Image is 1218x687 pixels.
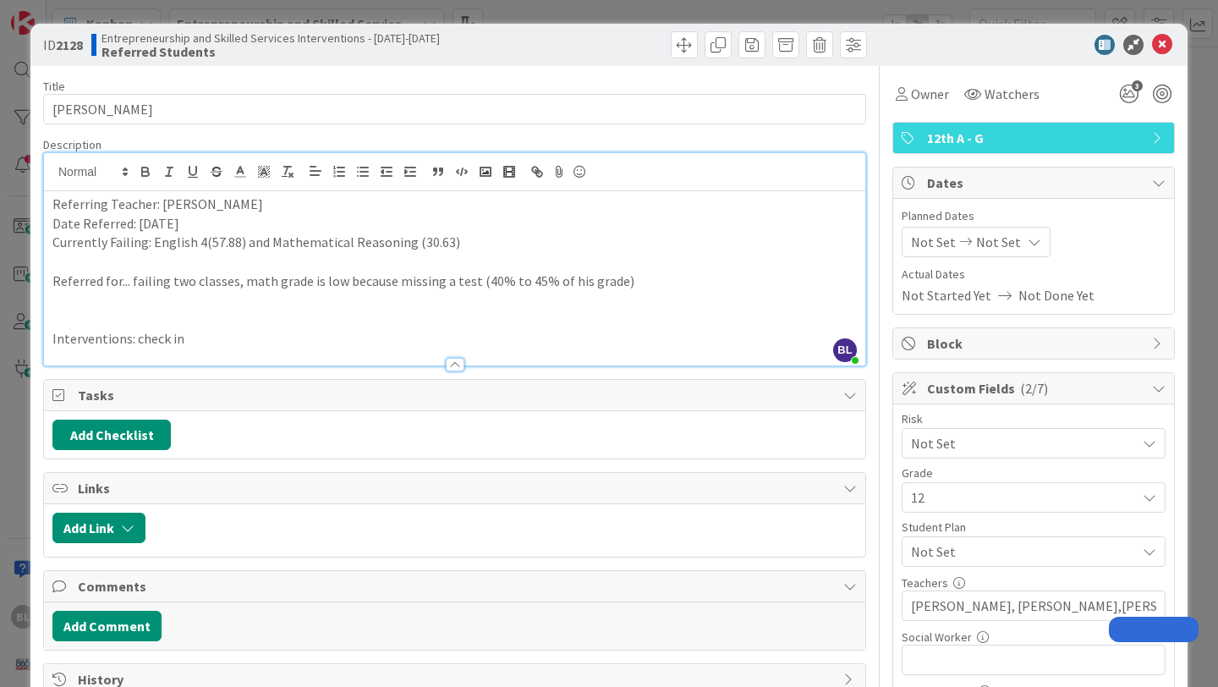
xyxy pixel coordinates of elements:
span: 3 [1132,80,1143,91]
span: Block [927,333,1144,354]
p: Referred for... failing two classes, math grade is low because missing a test (40% to 45% of his ... [52,272,857,291]
span: Comments [78,576,835,596]
p: Date Referred: [DATE] [52,214,857,234]
b: 2128 [56,36,83,53]
label: Social Worker [902,629,972,645]
span: Dates [927,173,1144,193]
b: Referred Students [101,45,440,58]
p: Currently Failing: English 4(57.88) and Mathematical Reasoning (30.63) [52,233,857,252]
span: 12th A - G [927,128,1144,148]
span: 12 [911,486,1127,509]
span: Not Set [976,232,1021,252]
div: Student Plan [902,521,1166,533]
div: Grade [902,467,1166,479]
button: Add Comment [52,611,162,641]
span: Planned Dates [902,207,1166,225]
span: Owner [911,84,949,104]
span: ( 2/7 ) [1020,380,1048,397]
span: Links [78,478,835,498]
button: Add Link [52,513,145,543]
span: Not Set [911,232,956,252]
button: Add Checklist [52,420,171,450]
input: type card name here... [43,94,866,124]
p: Referring Teacher: [PERSON_NAME] [52,195,857,214]
span: ID [43,35,83,55]
span: Not Set [911,431,1127,455]
span: Not Done Yet [1018,285,1095,305]
span: Not Set [911,541,1136,562]
span: Not Started Yet [902,285,991,305]
span: Watchers [985,84,1040,104]
span: BL [833,338,857,362]
span: Custom Fields [927,378,1144,398]
span: Actual Dates [902,266,1166,283]
label: Title [43,79,65,94]
label: Teachers [902,575,948,591]
span: Tasks [78,385,835,405]
span: Entrepreneurship and Skilled Services Interventions - [DATE]-[DATE] [101,31,440,45]
span: Description [43,137,101,152]
p: Interventions: check in [52,329,857,349]
div: Risk [902,413,1166,425]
